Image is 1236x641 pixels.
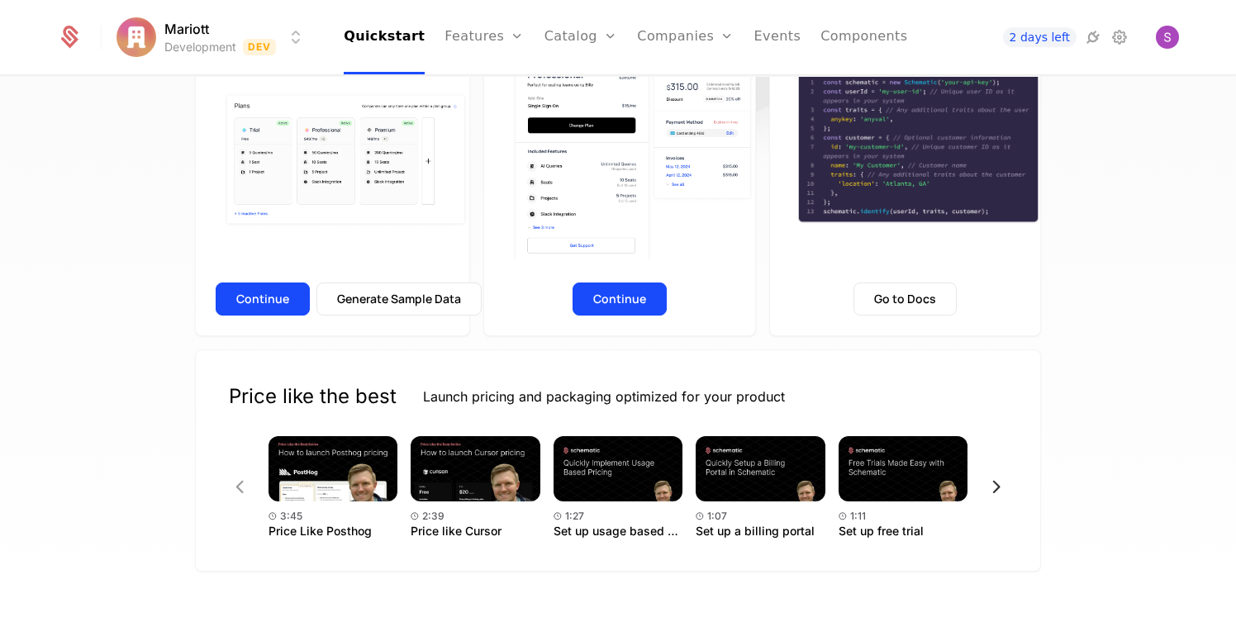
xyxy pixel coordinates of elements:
span: 1:27 [565,511,584,521]
div: Development [164,39,236,55]
span: 1:11 [850,511,866,521]
span: Mariott [164,19,209,39]
img: Sowmya Kidambi [1156,26,1179,49]
span: 3:45 [280,511,302,521]
button: Open user button [1156,26,1179,49]
button: Next [986,476,1007,498]
a: Price like Cursor2:39Price like Cursor [411,436,540,539]
img: Schematic integration code [796,69,1041,225]
a: Set up free trial1:11Set up free trial [839,436,967,539]
a: Integrations [1083,27,1103,47]
a: Settings [1110,27,1129,47]
button: Go to Docs [853,283,957,316]
img: Component view [511,54,755,267]
a: 2 days left [1003,27,1077,47]
div: Price Like Posthog [269,525,397,538]
button: Continue [216,283,310,316]
div: Price like Cursor [411,525,540,538]
div: Set up usage based pricing [554,525,682,538]
a: Set up a billing portal1:07Set up a billing portal [696,436,825,539]
button: Previous [229,476,250,498]
a: Set up usage based pricing1:27Set up usage based pricing [554,436,682,539]
button: Generate Sample Data [316,283,482,316]
a: Price Like Posthog3:45Price Like Posthog [269,436,397,539]
span: 2:39 [422,511,444,521]
button: Select environment [121,19,307,55]
img: Mariott [116,17,156,57]
div: Set up a billing portal [696,525,825,538]
span: Dev [243,39,277,55]
button: Continue [573,283,667,316]
div: Set up free trial [839,525,967,538]
img: Plan cards [222,91,469,229]
span: 1:07 [707,511,727,521]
